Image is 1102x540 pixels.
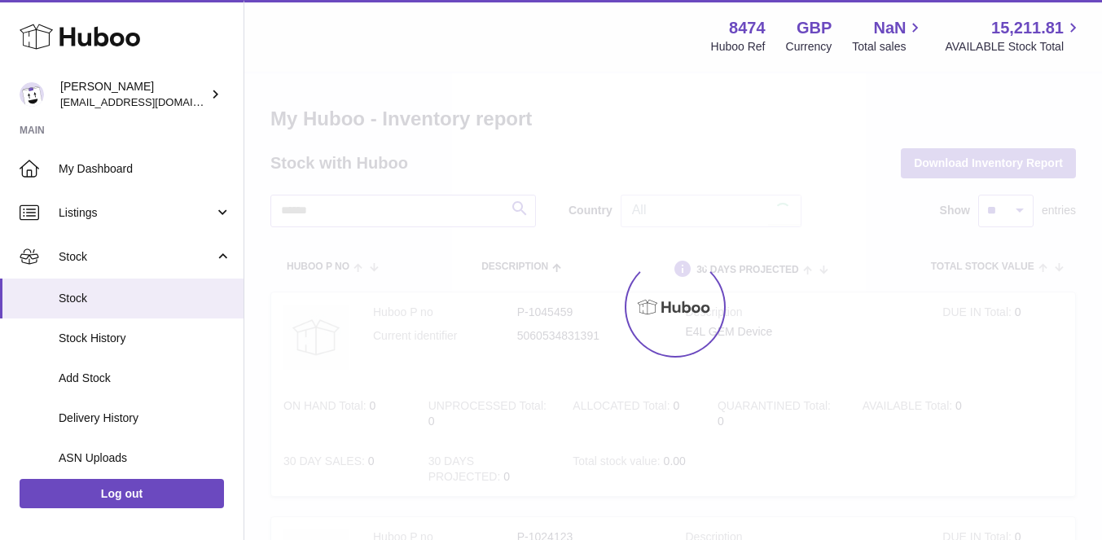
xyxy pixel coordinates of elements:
span: Stock [59,249,214,265]
a: NaN Total sales [852,17,924,55]
span: Stock [59,291,231,306]
span: Delivery History [59,410,231,426]
strong: GBP [797,17,832,39]
span: AVAILABLE Stock Total [945,39,1082,55]
span: Listings [59,205,214,221]
span: NaN [873,17,906,39]
div: Huboo Ref [711,39,766,55]
span: Add Stock [59,371,231,386]
span: Total sales [852,39,924,55]
a: Log out [20,479,224,508]
div: Currency [786,39,832,55]
strong: 8474 [729,17,766,39]
span: ASN Uploads [59,450,231,466]
span: My Dashboard [59,161,231,177]
a: 15,211.81 AVAILABLE Stock Total [945,17,1082,55]
span: Stock History [59,331,231,346]
img: orders@neshealth.com [20,82,44,107]
span: 15,211.81 [991,17,1064,39]
span: [EMAIL_ADDRESS][DOMAIN_NAME] [60,95,239,108]
div: [PERSON_NAME] [60,79,207,110]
